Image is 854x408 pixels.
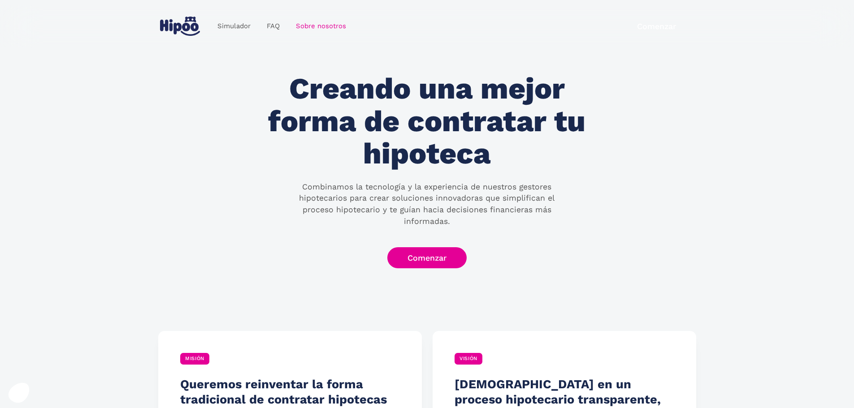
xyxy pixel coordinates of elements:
[455,353,482,365] div: VISIÓN
[387,247,467,268] a: Comenzar
[180,353,209,365] div: MISIÓN
[209,17,259,35] a: Simulador
[259,17,288,35] a: FAQ
[257,73,597,170] h1: Creando una mejor forma de contratar tu hipoteca
[283,181,571,227] p: Combinamos la tecnología y la experiencia de nuestros gestores hipotecarios para crear soluciones...
[158,13,202,39] a: home
[617,16,696,37] a: Comenzar
[288,17,354,35] a: Sobre nosotros
[180,377,399,407] h4: Queremos reinventar la forma tradicional de contratar hipotecas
